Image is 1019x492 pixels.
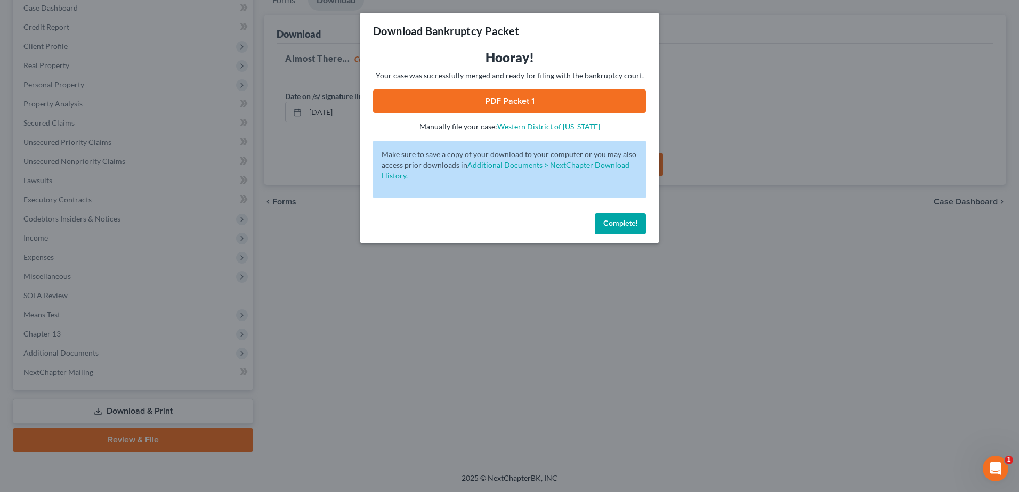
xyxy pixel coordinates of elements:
a: Additional Documents > NextChapter Download History. [382,160,629,180]
span: 1 [1005,456,1013,464]
p: Make sure to save a copy of your download to your computer or you may also access prior downloads in [382,149,637,181]
p: Your case was successfully merged and ready for filing with the bankruptcy court. [373,70,646,81]
iframe: Intercom live chat [983,456,1008,481]
p: Manually file your case: [373,121,646,132]
h3: Download Bankruptcy Packet [373,23,519,38]
button: Complete! [595,213,646,234]
a: PDF Packet 1 [373,89,646,113]
a: Western District of [US_STATE] [497,122,600,131]
h3: Hooray! [373,49,646,66]
span: Complete! [603,219,637,228]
